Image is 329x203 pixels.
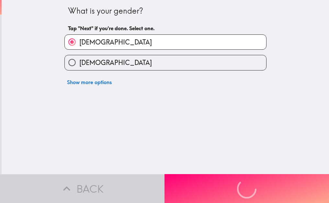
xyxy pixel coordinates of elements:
[68,25,263,32] h6: Tap "Next" if you're done. Select one.
[65,35,266,49] button: [DEMOGRAPHIC_DATA]
[68,6,263,17] div: What is your gender?
[79,38,152,47] span: [DEMOGRAPHIC_DATA]
[79,58,152,67] span: [DEMOGRAPHIC_DATA]
[65,55,266,70] button: [DEMOGRAPHIC_DATA]
[64,76,114,89] button: Show more options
